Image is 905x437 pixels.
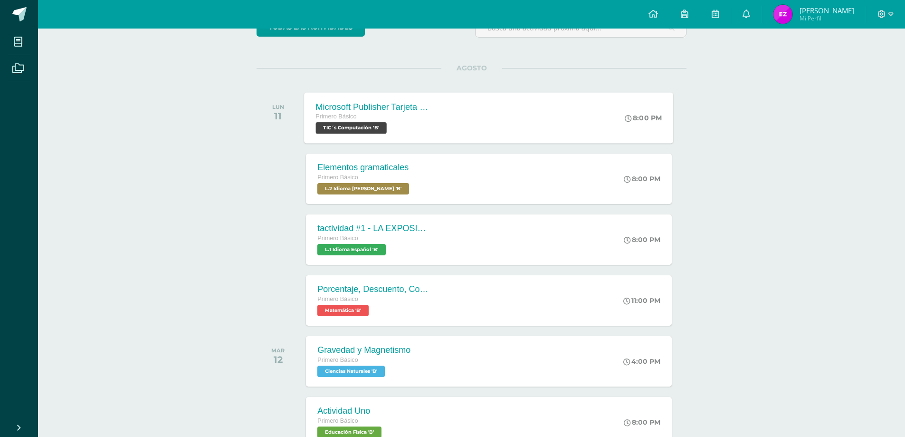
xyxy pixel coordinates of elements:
div: Porcentaje, Descuento, Comisión [317,284,431,294]
div: tactividad #1 - LA EXPOSICIÓN ORAL [317,223,431,233]
div: MAR [271,347,285,354]
span: Matemática 'B' [317,305,369,316]
span: Primero Básico [317,296,358,302]
span: Ciencias Naturales 'B' [317,366,385,377]
span: L.2 Idioma Maya Kaqchikel 'B' [317,183,409,194]
span: Primero Básico [317,174,358,181]
div: 8:00 PM [624,175,660,183]
div: Actividad Uno [317,406,384,416]
span: TIC´s Computación 'B' [316,122,387,134]
span: L.1 Idioma Español 'B' [317,244,386,255]
div: 4:00 PM [623,357,660,366]
span: Mi Perfil [800,14,854,22]
div: Elementos gramaticales [317,163,411,173]
span: Primero Básico [316,113,357,120]
div: 12 [271,354,285,365]
img: 687af13bb66982c3e5287b72cc16effe.png [773,5,792,24]
div: 8:00 PM [624,418,660,427]
span: Primero Básico [317,418,358,424]
span: Primero Básico [317,235,358,242]
div: 8:00 PM [624,235,660,244]
div: 11 [272,110,284,122]
div: Microsoft Publisher Tarjeta de invitación [316,102,431,112]
div: 8:00 PM [625,114,662,122]
span: AGOSTO [441,64,502,72]
div: 11:00 PM [623,296,660,305]
span: Primero Básico [317,357,358,363]
div: LUN [272,104,284,110]
span: [PERSON_NAME] [800,6,854,15]
div: Gravedad y Magnetismo [317,345,410,355]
